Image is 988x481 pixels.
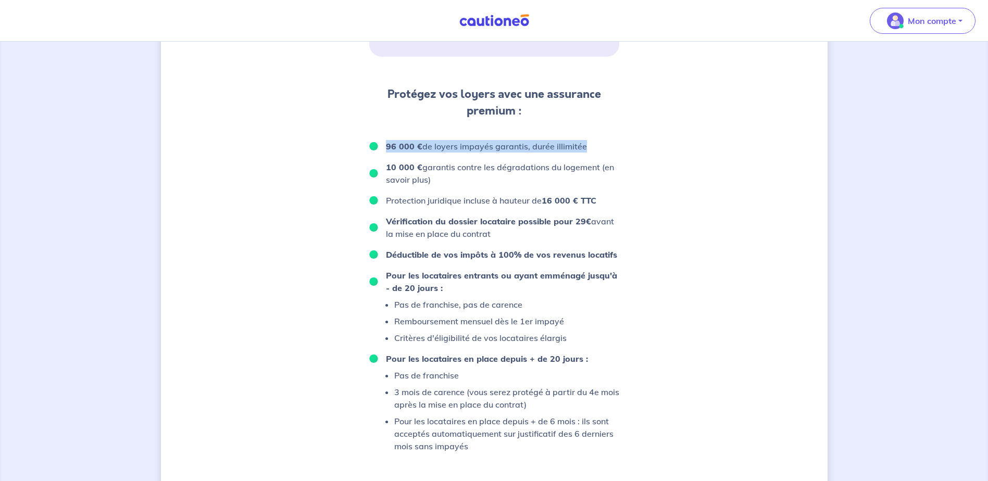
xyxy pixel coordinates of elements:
[386,141,422,151] strong: 96 000 €
[394,386,619,411] p: 3 mois de carence (vous serez protégé à partir du 4e mois après la mise en place du contrat)
[386,215,619,240] p: avant la mise en place du contrat
[394,315,567,327] p: Remboursement mensuel dès le 1er impayé
[394,298,567,311] p: Pas de franchise, pas de carence
[386,162,422,172] strong: 10 000 €
[369,86,619,119] p: Protégez vos loyers avec une assurance premium :
[386,140,587,153] p: de loyers impayés garantis, durée illimitée
[386,353,588,364] strong: Pour les locataires en place depuis + de 20 jours :
[394,369,619,382] p: Pas de franchise
[908,15,956,27] p: Mon compte
[887,12,904,29] img: illu_account_valid_menu.svg
[386,216,591,226] strong: Vérification du dossier locataire possible pour 29€
[386,161,619,186] p: garantis contre les dégradations du logement (en savoir plus)
[394,415,619,452] p: Pour les locataires en place depuis + de 6 mois : ils sont acceptés automatiquement sur justifica...
[386,249,617,260] strong: Déductible de vos impôts à 100% de vos revenus locatifs
[542,195,596,206] strong: 16 000 € TTC
[394,332,567,344] p: Critères d'éligibilité de vos locataires élargis
[870,8,976,34] button: illu_account_valid_menu.svgMon compte
[386,270,617,293] strong: Pour les locataires entrants ou ayant emménagé jusqu'à - de 20 jours :
[455,14,533,27] img: Cautioneo
[386,194,596,207] p: Protection juridique incluse à hauteur de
